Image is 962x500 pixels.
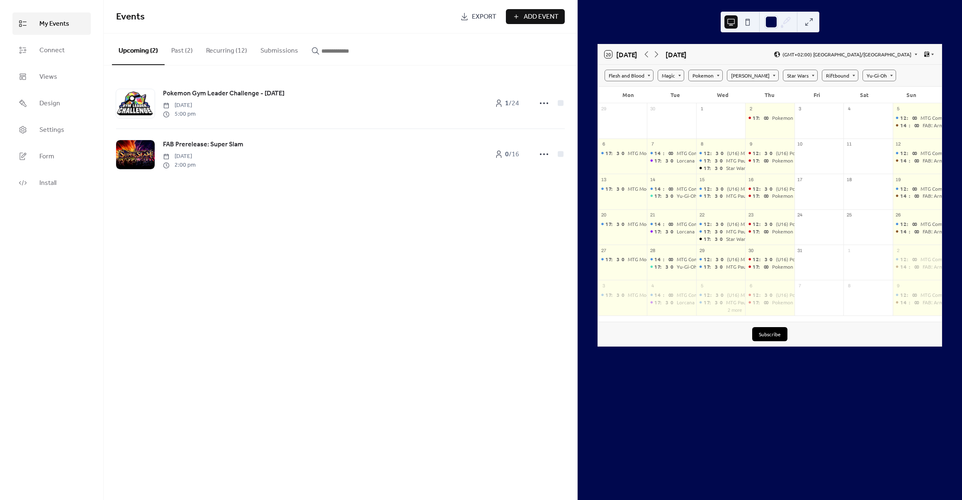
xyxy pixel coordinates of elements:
[506,9,565,24] button: Add Event
[745,157,794,164] div: Pokemon League Play
[677,221,735,228] div: MTG Commander - [DATE]
[900,192,923,199] span: 14:00
[12,66,91,88] a: Views
[745,256,794,263] div: (U16) Pokemon Social Club
[748,212,754,218] div: 23
[654,157,677,164] span: 17:30
[654,150,677,157] span: 14:00
[797,141,803,147] div: 10
[647,192,696,199] div: Yu-Gi-Oh Bi-Weekly Tournament
[39,178,56,188] span: Install
[12,12,91,35] a: My Events
[745,150,794,157] div: (U16) Pokemon Social Club
[753,157,772,164] span: 17:00
[696,192,745,199] div: MTG Pauper Weekly
[677,157,748,164] div: Lorcana Bi-Weekly Tournament
[895,212,901,218] div: 26
[772,157,821,164] div: Pokemon League Play
[753,185,776,192] span: 12:30
[900,122,923,129] span: 14:00
[677,256,735,263] div: MTG Commander - [DATE]
[654,263,677,270] span: 17:30
[900,263,923,270] span: 14:00
[900,299,923,306] span: 14:00
[699,176,705,182] div: 15
[39,99,60,109] span: Design
[797,106,803,112] div: 3
[677,263,750,270] div: Yu-Gi-Oh Bi-Weekly Tournament
[699,212,705,218] div: 22
[677,150,735,157] div: MTG Commander - [DATE]
[704,192,726,199] span: 17:30
[888,87,935,103] div: Sun
[893,256,942,263] div: MTG Commander - Sundays
[893,185,942,192] div: MTG Commander - Sundays
[900,185,921,192] span: 12:00
[745,228,794,235] div: Pokemon League Play
[628,256,678,263] div: MTG Modern Mondays
[900,256,921,263] span: 12:00
[776,256,836,263] div: (U16) Pokemon Social Club
[677,185,735,192] div: MTG Commander - [DATE]
[254,34,305,64] button: Submissions
[841,87,888,103] div: Sat
[793,87,841,103] div: Fri
[600,282,607,289] div: 3
[704,228,726,235] span: 17:30
[699,282,705,289] div: 5
[696,228,745,235] div: MTG Pauper Weekly
[163,110,196,119] span: 5:00 pm
[39,152,54,162] span: Form
[846,212,852,218] div: 25
[605,221,628,228] span: 17:30
[505,99,519,109] span: / 24
[772,263,821,270] div: Pokemon League Play
[726,235,824,243] div: Star Wars Unlimited Bi-Weekly Tournament
[776,185,836,192] div: (U16) Pokemon Social Club
[649,106,656,112] div: 30
[704,291,727,299] span: 12:30
[724,306,745,313] button: 2 more
[797,176,803,182] div: 17
[677,228,748,235] div: Lorcana Bi-Weekly Tournament
[745,291,794,299] div: (U16) Pokemon Social Club
[652,87,699,103] div: Tue
[696,165,745,172] div: Star Wars Unlimited Bi-Weekly Tournament
[39,46,65,56] span: Connect
[602,49,640,60] button: 20[DATE]
[704,299,726,306] span: 17:30
[745,299,794,306] div: Pokemon League Play
[748,247,754,253] div: 30
[12,145,91,167] a: Form
[628,150,678,157] div: MTG Modern Mondays
[654,228,677,235] span: 17:30
[704,263,726,270] span: 17:30
[893,291,942,299] div: MTG Commander - Sundays
[776,150,836,157] div: (U16) Pokemon Social Club
[745,192,794,199] div: Pokemon League Play
[895,106,901,112] div: 5
[165,34,199,64] button: Past (2)
[727,291,794,299] div: (U16) MTG Pauper Social Club
[598,221,647,228] div: MTG Modern Mondays
[696,299,745,306] div: MTG Pauper Weekly
[696,235,745,243] div: Star Wars Unlimited Bi-Weekly Tournament
[647,157,696,164] div: Lorcana Bi-Weekly Tournament
[753,263,772,270] span: 17:00
[726,157,772,164] div: MTG Pauper Weekly
[699,141,705,147] div: 8
[748,176,754,182] div: 16
[628,221,678,228] div: MTG Modern Mondays
[696,291,745,299] div: (U16) MTG Pauper Social Club
[649,282,656,289] div: 4
[647,228,696,235] div: Lorcana Bi-Weekly Tournament
[748,141,754,147] div: 9
[600,212,607,218] div: 20
[654,192,677,199] span: 17:30
[12,92,91,114] a: Design
[753,256,776,263] span: 12:30
[163,88,284,99] a: Pokemon Gym Leader Challenge - [DATE]
[647,185,696,192] div: MTG Commander - Tuesday
[746,87,794,103] div: Thu
[704,221,727,228] span: 12:30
